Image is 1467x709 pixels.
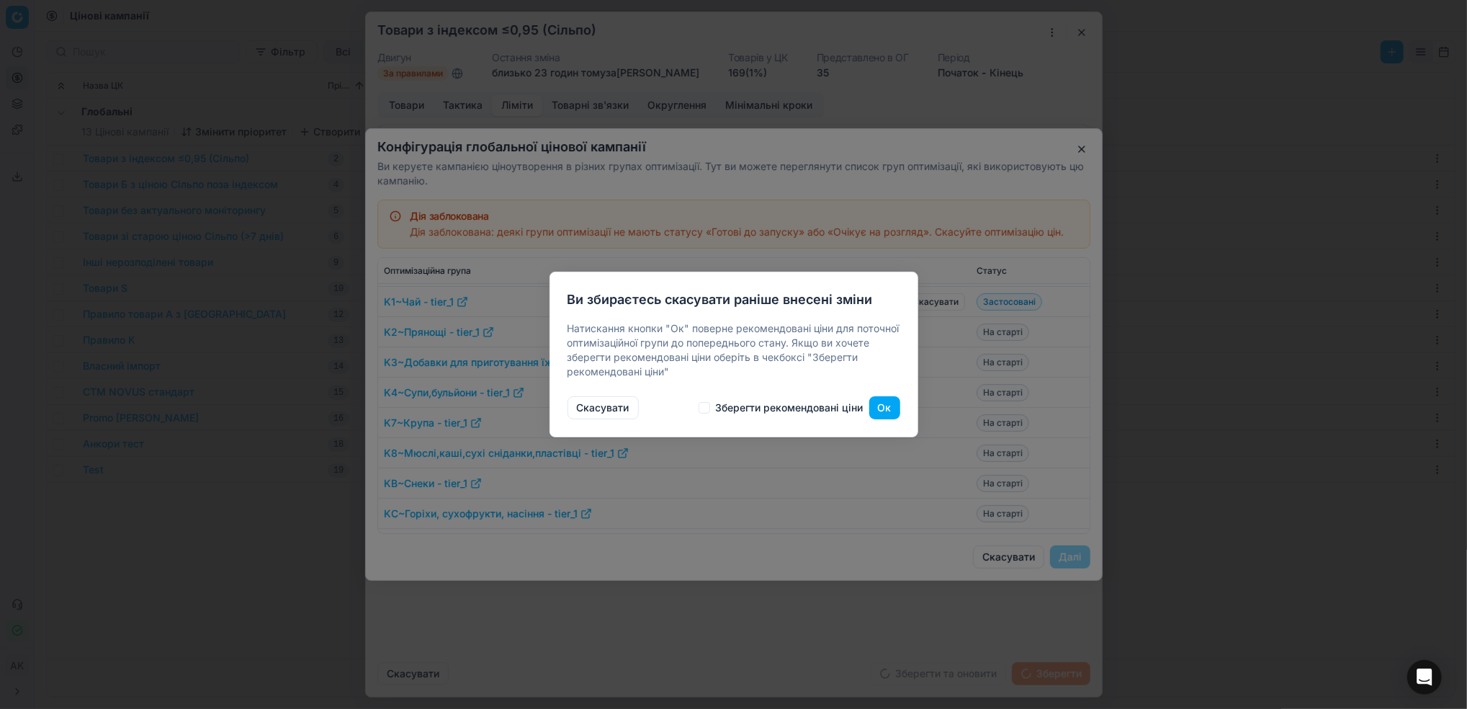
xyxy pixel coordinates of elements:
button: Скасувати [567,396,639,419]
label: Зберегти рекомендовані ціни [716,403,863,413]
button: Ок [869,396,900,419]
h2: Ви збираєтесь скасувати раніше внесені зміни [567,290,900,310]
p: Натискання кнопки "Ок" поверне рекомендовані ціни для поточної оптимізаційної групи до попередньо... [567,321,900,379]
input: Зберегти рекомендовані ціни [699,402,710,414]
